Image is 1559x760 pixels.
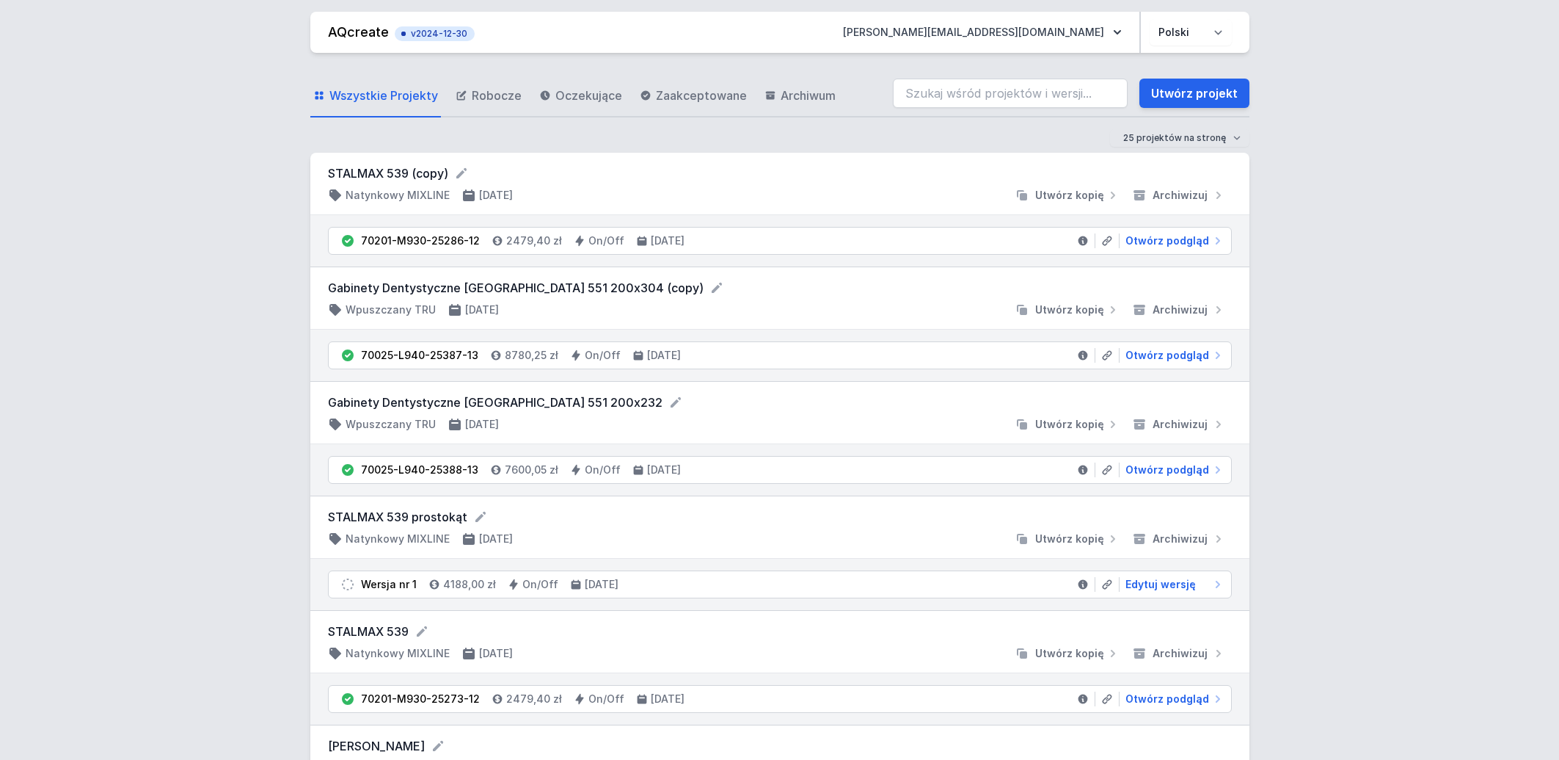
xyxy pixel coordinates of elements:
[479,532,513,546] h4: [DATE]
[1150,19,1232,46] select: Wybierz język
[1120,577,1225,592] a: Edytuj wersję
[522,577,558,592] h4: On/Off
[1120,348,1225,363] a: Otwórz podgląd
[647,348,681,363] h4: [DATE]
[1125,577,1196,592] span: Edytuj wersję
[1126,417,1232,432] button: Archiwizuj
[506,234,562,248] h4: 2479,40 zł
[1009,417,1126,432] button: Utwórz kopię
[1035,646,1104,661] span: Utwórz kopię
[1153,303,1208,317] span: Archiwizuj
[346,303,436,317] h4: Wpuszczany TRU
[505,348,558,363] h4: 8780,25 zł
[651,692,684,706] h4: [DATE]
[1009,646,1126,661] button: Utwórz kopię
[472,87,522,104] span: Robocze
[1125,463,1209,477] span: Otwórz podgląd
[1126,188,1232,203] button: Archiwizuj
[361,348,478,363] div: 70025-L940-25387-13
[1035,303,1104,317] span: Utwórz kopię
[1035,188,1104,203] span: Utwórz kopię
[473,510,488,524] button: Edytuj nazwę projektu
[465,417,499,432] h4: [DATE]
[479,646,513,661] h4: [DATE]
[361,692,480,706] div: 70201-M930-25273-12
[328,279,1232,297] form: Gabinety Dentystyczne [GEOGRAPHIC_DATA] 551 200x304 (copy)
[402,28,467,40] span: v2024-12-30
[1120,234,1225,248] a: Otwórz podgląd
[1126,532,1232,546] button: Archiwizuj
[1153,646,1208,661] span: Archiwizuj
[1120,692,1225,706] a: Otwórz podgląd
[585,577,618,592] h4: [DATE]
[1125,234,1209,248] span: Otwórz podgląd
[361,577,417,592] div: Wersja nr 1
[310,75,441,117] a: Wszystkie Projekty
[346,417,436,432] h4: Wpuszczany TRU
[709,281,724,295] button: Edytuj nazwę projektu
[506,692,562,706] h4: 2479,40 zł
[762,75,839,117] a: Archiwum
[329,87,438,104] span: Wszystkie Projekty
[1125,348,1209,363] span: Otwórz podgląd
[1126,646,1232,661] button: Archiwizuj
[1035,532,1104,546] span: Utwórz kopię
[536,75,625,117] a: Oczekujące
[588,234,624,248] h4: On/Off
[588,692,624,706] h4: On/Off
[328,737,1232,755] form: [PERSON_NAME]
[1153,532,1208,546] span: Archiwizuj
[637,75,750,117] a: Zaakceptowane
[395,23,475,41] button: v2024-12-30
[647,463,681,477] h4: [DATE]
[1139,79,1249,108] a: Utwórz projekt
[668,395,683,410] button: Edytuj nazwę projektu
[361,463,478,477] div: 70025-L940-25388-13
[1153,188,1208,203] span: Archiwizuj
[1009,188,1126,203] button: Utwórz kopię
[1126,303,1232,317] button: Archiwizuj
[479,188,513,203] h4: [DATE]
[443,577,496,592] h4: 4188,00 zł
[781,87,836,104] span: Archiwum
[453,75,525,117] a: Robocze
[465,303,499,317] h4: [DATE]
[328,164,1232,182] form: STALMAX 539 (copy)
[585,348,621,363] h4: On/Off
[1125,692,1209,706] span: Otwórz podgląd
[415,624,429,639] button: Edytuj nazwę projektu
[555,87,622,104] span: Oczekujące
[585,463,621,477] h4: On/Off
[346,532,450,546] h4: Natynkowy MIXLINE
[431,739,445,753] button: Edytuj nazwę projektu
[328,623,1232,640] form: STALMAX 539
[1009,303,1126,317] button: Utwórz kopię
[346,646,450,661] h4: Natynkowy MIXLINE
[651,234,684,248] h4: [DATE]
[505,463,558,477] h4: 7600,05 zł
[1035,417,1104,432] span: Utwórz kopię
[346,188,450,203] h4: Natynkowy MIXLINE
[831,19,1133,46] button: [PERSON_NAME][EMAIL_ADDRESS][DOMAIN_NAME]
[454,166,469,181] button: Edytuj nazwę projektu
[656,87,747,104] span: Zaakceptowane
[340,577,355,592] img: draft.svg
[1153,417,1208,432] span: Archiwizuj
[328,24,389,40] a: AQcreate
[328,394,1232,411] form: Gabinety Dentystyczne [GEOGRAPHIC_DATA] 551 200x232
[361,234,480,248] div: 70201-M930-25286-12
[1120,463,1225,477] a: Otwórz podgląd
[893,79,1128,108] input: Szukaj wśród projektów i wersji...
[328,508,1232,526] form: STALMAX 539 prostokąt
[1009,532,1126,546] button: Utwórz kopię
